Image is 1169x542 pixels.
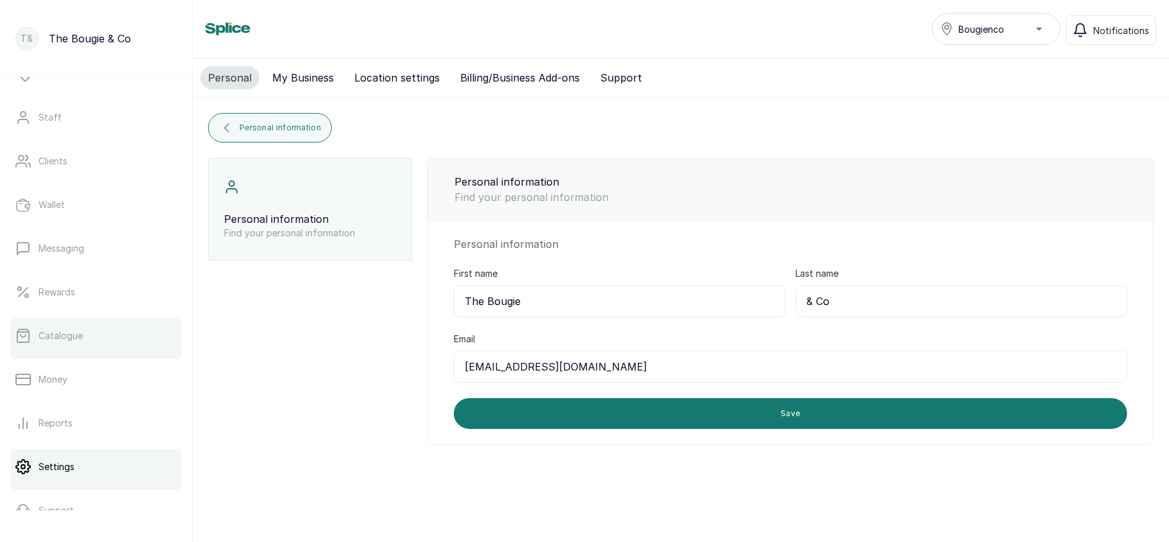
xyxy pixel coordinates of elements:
[10,405,182,441] a: Reports
[454,267,498,280] label: First name
[347,66,447,89] button: Location settings
[796,267,839,280] label: Last name
[593,66,650,89] button: Support
[10,274,182,310] a: Rewards
[39,155,67,168] p: Clients
[10,318,182,354] a: Catalogue
[454,333,475,345] label: Email
[239,123,321,133] span: Personal information
[10,143,182,179] a: Clients
[796,285,1128,317] input: Enter last name here
[453,66,587,89] button: Billing/Business Add-ons
[10,493,182,529] a: Support
[39,111,62,124] p: Staff
[454,398,1127,429] button: Save
[39,373,67,386] p: Money
[455,189,1127,205] p: Find your personal information
[39,460,74,473] p: Settings
[39,504,74,517] p: Support
[39,242,84,255] p: Messaging
[454,236,1127,252] p: Personal information
[224,211,396,227] p: Personal information
[454,285,786,317] input: Enter first name here
[10,187,182,223] a: Wallet
[10,449,182,485] a: Settings
[208,113,332,143] button: Personal information
[10,100,182,135] a: Staff
[10,231,182,267] a: Messaging
[49,31,131,46] p: The Bougie & Co
[224,227,396,240] p: Find your personal information
[21,32,33,45] p: T&
[200,66,259,89] button: Personal
[932,13,1061,45] button: Bougienco
[958,22,1004,36] span: Bougienco
[39,417,73,430] p: Reports
[1093,24,1149,37] span: Notifications
[1066,15,1156,45] button: Notifications
[454,351,1127,383] input: email@acme.com
[39,286,75,299] p: Rewards
[39,198,65,211] p: Wallet
[208,158,412,261] div: Personal informationFind your personal information
[39,329,83,342] p: Catalogue
[455,174,1127,189] p: Personal information
[10,362,182,398] a: Money
[264,66,342,89] button: My Business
